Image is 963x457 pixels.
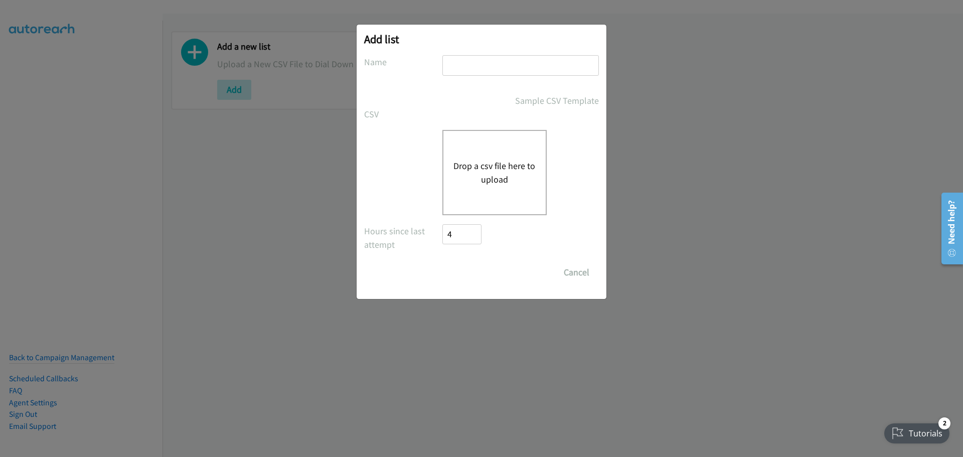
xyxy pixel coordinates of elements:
iframe: Checklist [878,413,955,449]
label: Name [364,55,442,69]
a: Sample CSV Template [515,94,599,107]
button: Drop a csv file here to upload [453,159,536,186]
iframe: Resource Center [934,189,963,268]
label: Hours since last attempt [364,224,442,251]
button: Cancel [554,262,599,282]
label: CSV [364,107,442,121]
h2: Add list [364,32,599,46]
